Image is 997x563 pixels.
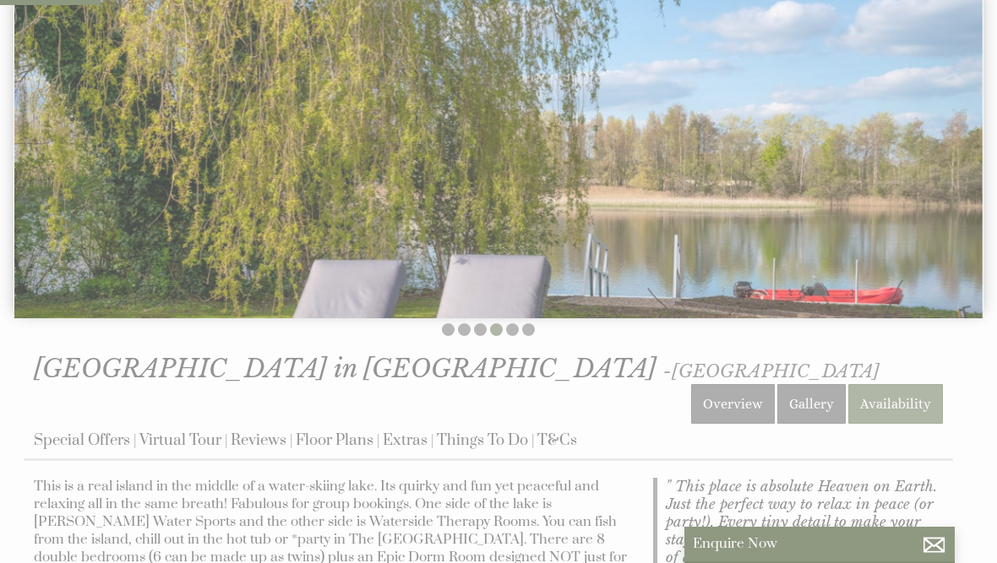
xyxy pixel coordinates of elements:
a: Reviews [231,430,286,450]
a: [GEOGRAPHIC_DATA] [672,360,880,382]
a: Virtual Tour [139,430,221,450]
a: [GEOGRAPHIC_DATA] in [GEOGRAPHIC_DATA] [34,353,663,384]
span: [GEOGRAPHIC_DATA] in [GEOGRAPHIC_DATA] [34,353,656,384]
p: Enquire Now [693,535,946,553]
a: Gallery [777,384,846,424]
a: Overview [691,384,775,424]
a: Extras [383,430,428,450]
a: Floor Plans [296,430,373,450]
a: Special Offers [34,430,130,450]
a: Availability [848,384,943,424]
span: - [663,360,880,382]
a: T&Cs [537,430,577,450]
a: Things To Do [437,430,528,450]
